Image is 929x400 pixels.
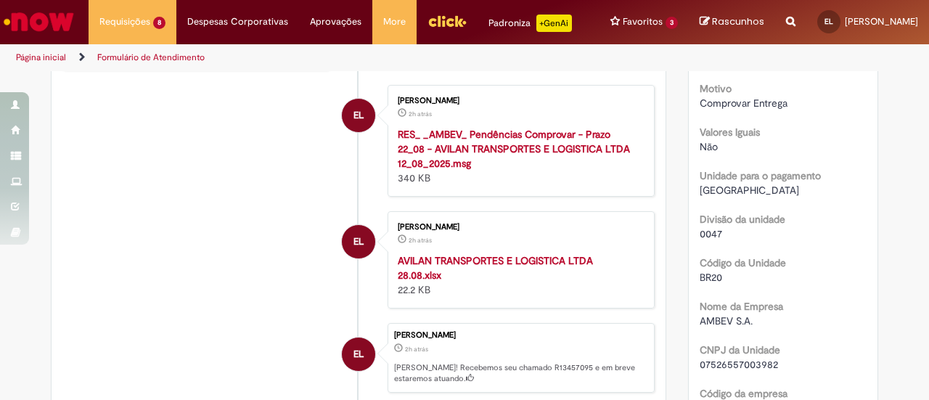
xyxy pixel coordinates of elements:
[700,126,760,139] b: Valores Iguais
[405,345,428,354] span: 2h atrás
[97,52,205,63] a: Formulário de Atendimento
[310,15,361,29] span: Aprovações
[700,169,821,182] b: Unidade para o pagamento
[845,15,918,28] span: [PERSON_NAME]
[700,300,783,313] b: Nome da Empresa
[536,15,572,32] p: +GenAi
[398,128,630,170] a: RES_ _AMBEV_ Pendências Comprovar - Prazo 22_08 - AVILAN TRANSPORTES E LOGISTICA LTDA 12_08_2025.msg
[666,17,678,29] span: 3
[700,387,787,400] b: Código da empresa
[342,99,375,132] div: Eduarda Mengardo Baco De Lima
[700,15,764,29] a: Rascunhos
[700,213,785,226] b: Divisão da unidade
[394,331,647,340] div: [PERSON_NAME]
[700,256,786,269] b: Código da Unidade
[409,110,432,118] span: 2h atrás
[342,338,375,371] div: Eduarda Mengardo Baco De Lima
[405,345,428,354] time: 28/08/2025 11:19:42
[398,127,639,185] div: 340 KB
[700,314,753,327] span: AMBEV S.A.
[383,15,406,29] span: More
[398,223,639,232] div: [PERSON_NAME]
[409,236,432,245] span: 2h atrás
[398,254,593,282] a: AVILAN TRANSPORTES E LOGISTICA LTDA 28.08.xlsx
[398,253,639,297] div: 22.2 KB
[353,337,364,372] span: EL
[16,52,66,63] a: Página inicial
[824,17,833,26] span: EL
[11,44,608,71] ul: Trilhas de página
[353,224,364,259] span: EL
[99,15,150,29] span: Requisições
[62,323,655,393] li: Eduarda Mengardo Baco De Lima
[153,17,165,29] span: 8
[187,15,288,29] span: Despesas Corporativas
[623,15,663,29] span: Favoritos
[427,10,467,32] img: click_logo_yellow_360x200.png
[398,97,639,105] div: [PERSON_NAME]
[700,358,778,371] span: 07526557003982
[342,225,375,258] div: Eduarda Mengardo Baco De Lima
[700,97,787,110] span: Comprovar Entrega
[700,140,718,153] span: Não
[700,227,722,240] span: 0047
[353,98,364,133] span: EL
[700,82,732,95] b: Motivo
[700,184,799,197] span: [GEOGRAPHIC_DATA]
[1,7,76,36] img: ServiceNow
[409,110,432,118] time: 28/08/2025 11:19:37
[712,15,764,28] span: Rascunhos
[700,343,780,356] b: CNPJ da Unidade
[394,362,647,385] p: [PERSON_NAME]! Recebemos seu chamado R13457095 e em breve estaremos atuando.
[700,271,722,284] span: BR20
[488,15,572,32] div: Padroniza
[409,236,432,245] time: 28/08/2025 11:19:36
